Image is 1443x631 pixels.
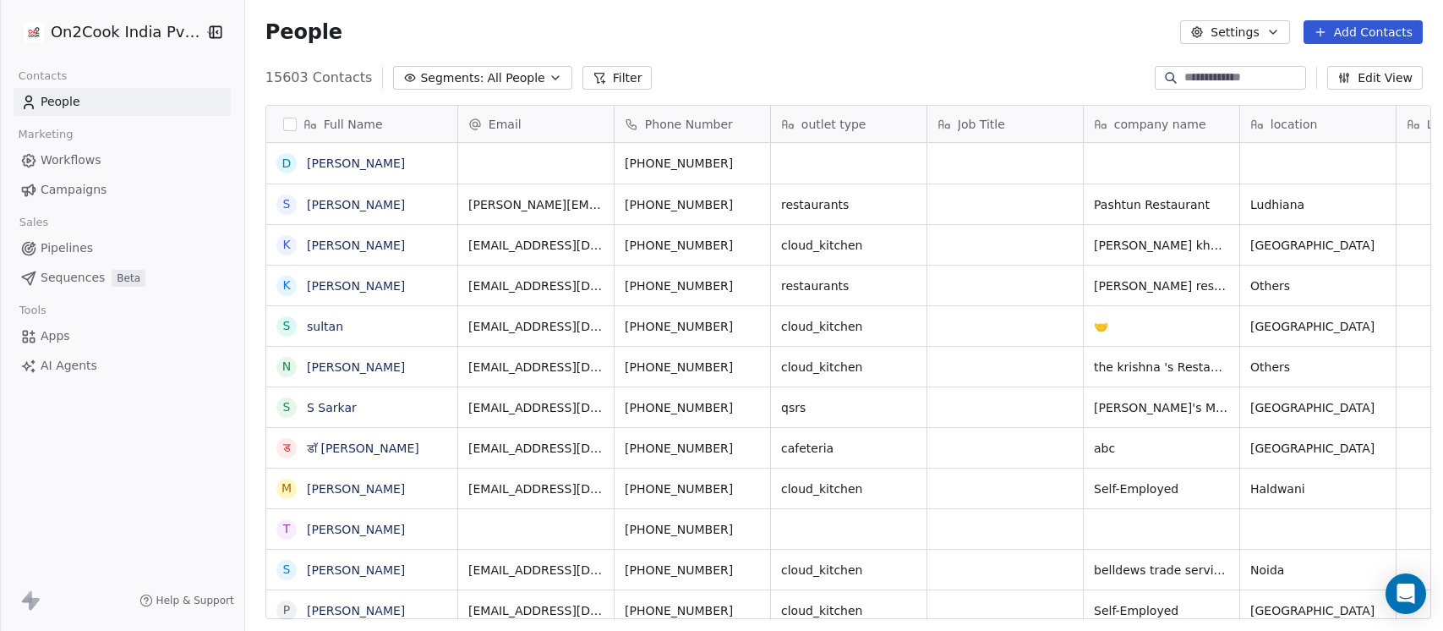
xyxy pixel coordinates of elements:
[1240,106,1396,142] div: location
[307,156,405,170] a: [PERSON_NAME]
[282,236,290,254] div: k
[801,116,866,133] span: outlet type
[468,602,604,619] span: [EMAIL_ADDRESS][DOMAIN_NAME]
[1094,602,1229,619] span: Self-Employed
[1304,20,1423,44] button: Add Contacts
[458,106,614,142] div: Email
[1094,318,1229,335] span: 🤝
[625,521,760,538] span: [PHONE_NUMBER]
[307,604,405,617] a: [PERSON_NAME]
[1250,602,1386,619] span: [GEOGRAPHIC_DATA]
[1114,116,1206,133] span: company name
[1250,318,1386,335] span: [GEOGRAPHIC_DATA]
[1180,20,1289,44] button: Settings
[468,399,604,416] span: [EMAIL_ADDRESS][DOMAIN_NAME]
[625,480,760,497] span: [PHONE_NUMBER]
[468,196,604,213] span: [PERSON_NAME][EMAIL_ADDRESS][DOMAIN_NAME]
[41,151,101,169] span: Workflows
[781,399,916,416] span: qsrs
[307,563,405,577] a: [PERSON_NAME]
[307,482,405,496] a: [PERSON_NAME]
[282,439,290,457] div: ड
[24,22,44,42] img: on2cook%20logo-04%20copy.jpg
[41,181,107,199] span: Campaigns
[41,269,105,287] span: Sequences
[487,69,544,87] span: All People
[781,440,916,457] span: cafeteria
[1094,237,1229,254] span: [PERSON_NAME] khabar
[781,602,916,619] span: cloud_kitchen
[307,523,405,536] a: [PERSON_NAME]
[41,93,80,111] span: People
[307,279,405,293] a: [PERSON_NAME]
[281,155,291,173] div: D
[1271,116,1318,133] span: location
[1094,440,1229,457] span: abc
[1084,106,1239,142] div: company name
[1094,196,1229,213] span: Pashtun Restaurant
[771,106,926,142] div: outlet type
[625,196,760,213] span: [PHONE_NUMBER]
[307,401,357,414] a: S Sarkar
[1250,237,1386,254] span: [GEOGRAPHIC_DATA]
[468,480,604,497] span: [EMAIL_ADDRESS][DOMAIN_NAME]
[781,359,916,376] span: cloud_kitchen
[14,234,231,262] a: Pipelines
[781,196,916,213] span: restaurants
[41,357,97,375] span: AI Agents
[112,270,145,287] span: Beta
[307,239,405,252] a: [PERSON_NAME]
[468,237,604,254] span: [EMAIL_ADDRESS][DOMAIN_NAME]
[282,561,290,579] div: S
[139,594,234,607] a: Help & Support
[307,320,343,333] a: sultan
[11,63,74,89] span: Contacts
[1250,277,1386,294] span: Others
[468,277,604,294] span: [EMAIL_ADDRESS][DOMAIN_NAME]
[281,480,292,497] div: M
[14,88,231,116] a: People
[14,176,231,204] a: Campaigns
[324,116,383,133] span: Full Name
[1250,480,1386,497] span: Haldwani
[283,520,291,538] div: T
[625,318,760,335] span: [PHONE_NUMBER]
[781,318,916,335] span: cloud_kitchen
[625,602,760,619] span: [PHONE_NUMBER]
[14,352,231,380] a: AI Agents
[1250,196,1386,213] span: Ludhiana
[265,19,342,45] span: People
[1250,359,1386,376] span: Others
[468,440,604,457] span: [EMAIL_ADDRESS][DOMAIN_NAME]
[12,298,53,323] span: Tools
[20,18,194,47] button: On2Cook India Pvt. Ltd.
[282,358,291,376] div: N
[1094,277,1229,294] span: [PERSON_NAME] restaurant
[1094,359,1229,376] span: the krishna 's Restaurant
[11,122,80,147] span: Marketing
[12,210,56,235] span: Sales
[1094,562,1229,579] span: belldews trade services
[51,21,200,43] span: On2Cook India Pvt. Ltd.
[282,277,290,294] div: K
[625,277,760,294] span: [PHONE_NUMBER]
[927,106,1083,142] div: Job Title
[266,106,457,142] div: Full Name
[468,359,604,376] span: [EMAIL_ADDRESS][DOMAIN_NAME]
[615,106,770,142] div: Phone Number
[1250,440,1386,457] span: [GEOGRAPHIC_DATA]
[468,562,604,579] span: [EMAIL_ADDRESS][DOMAIN_NAME]
[468,318,604,335] span: [EMAIL_ADDRESS][DOMAIN_NAME]
[282,398,290,416] div: S
[282,195,290,213] div: S
[1250,562,1386,579] span: Noida
[14,146,231,174] a: Workflows
[781,480,916,497] span: cloud_kitchen
[625,399,760,416] span: [PHONE_NUMBER]
[625,359,760,376] span: [PHONE_NUMBER]
[41,327,70,345] span: Apps
[625,440,760,457] span: [PHONE_NUMBER]
[282,317,290,335] div: s
[14,322,231,350] a: Apps
[1094,399,1229,416] span: [PERSON_NAME]'s MUSHROOM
